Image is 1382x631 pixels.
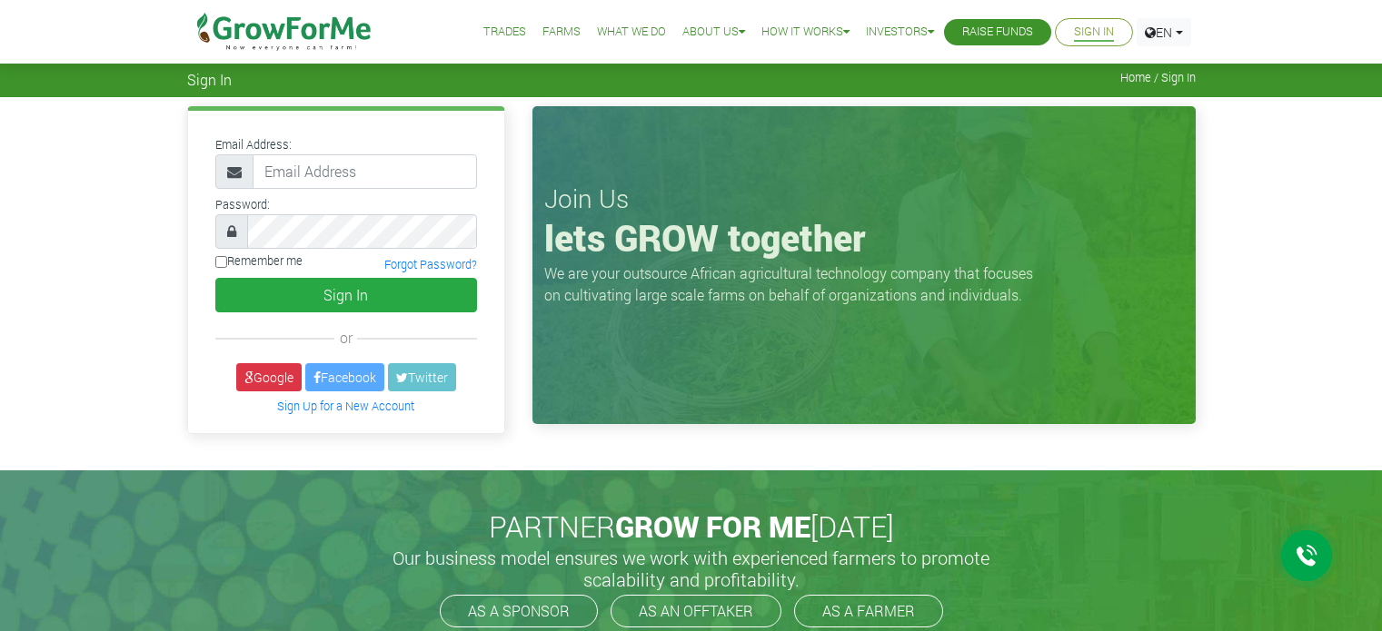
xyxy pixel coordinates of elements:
[215,256,227,268] input: Remember me
[253,154,477,189] input: Email Address
[682,23,745,42] a: About Us
[1137,18,1191,46] a: EN
[1074,23,1114,42] a: Sign In
[544,262,1044,306] p: We are your outsource African agricultural technology company that focuses on cultivating large s...
[866,23,934,42] a: Investors
[215,327,477,349] div: or
[794,595,943,627] a: AS A FARMER
[962,23,1033,42] a: Raise Funds
[611,595,781,627] a: AS AN OFFTAKER
[544,183,1184,214] h3: Join Us
[215,196,270,213] label: Password:
[194,509,1188,544] h2: PARTNER [DATE]
[597,23,666,42] a: What We Do
[542,23,581,42] a: Farms
[187,71,232,88] span: Sign In
[761,23,850,42] a: How it Works
[1120,71,1196,84] span: Home / Sign In
[615,507,810,546] span: GROW FOR ME
[215,278,477,312] button: Sign In
[215,136,292,153] label: Email Address:
[483,23,526,42] a: Trades
[384,257,477,271] a: Forgot Password?
[440,595,598,627] a: AS A SPONSOR
[373,547,1009,590] h5: Our business model ensures we work with experienced farmers to promote scalability and profitabil...
[277,399,414,413] a: Sign Up for a New Account
[236,363,302,391] a: Google
[544,216,1184,260] h1: lets GROW together
[215,252,303,270] label: Remember me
